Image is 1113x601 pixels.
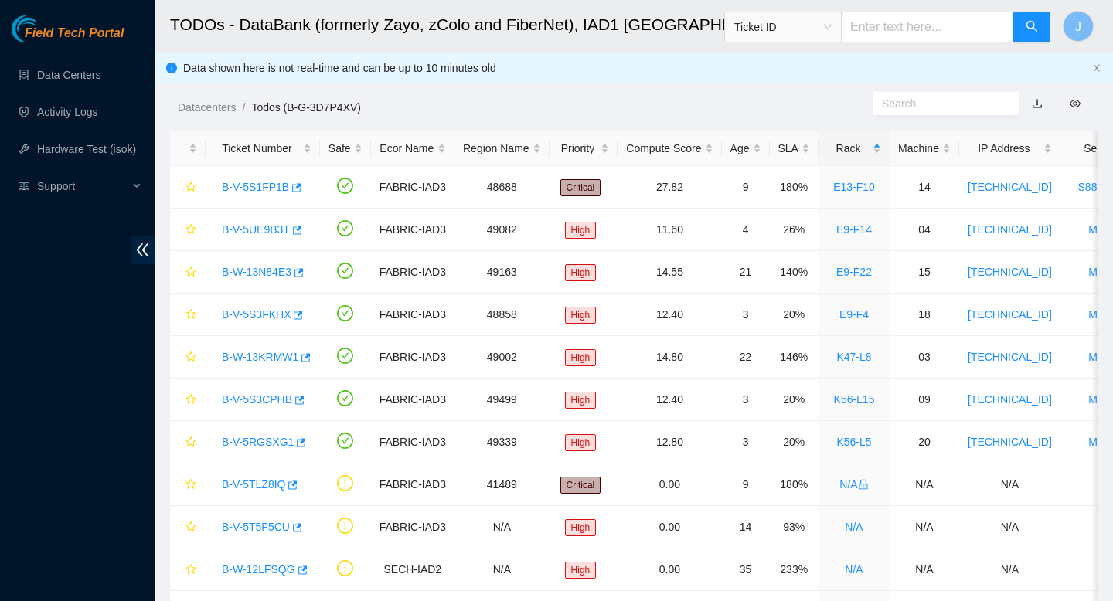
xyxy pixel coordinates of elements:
a: [TECHNICAL_ID] [968,393,1052,406]
a: [TECHNICAL_ID] [968,308,1052,321]
a: Hardware Test (isok) [37,143,136,155]
td: FABRIC-IAD3 [371,294,454,336]
td: N/A [890,463,959,506]
span: double-left [131,236,155,264]
td: 20% [770,294,819,336]
span: star [185,224,196,236]
a: B-V-5S3FKHX [222,308,291,321]
span: check-circle [337,305,353,321]
td: 49002 [454,336,550,379]
a: B-W-12LFSQG [222,563,295,576]
td: FABRIC-IAD3 [371,336,454,379]
span: search [1026,20,1038,35]
td: 4 [722,209,770,251]
td: 15 [890,251,959,294]
span: High [565,264,597,281]
td: 14 [722,506,770,548]
span: check-circle [337,433,353,449]
td: FABRIC-IAD3 [371,166,454,209]
td: 49082 [454,209,550,251]
td: 12.40 [618,294,721,336]
a: download [1032,97,1043,110]
button: J [1063,11,1094,42]
td: N/A [959,548,1060,591]
td: 49499 [454,379,550,421]
button: star [179,387,197,412]
span: star [185,521,196,534]
span: High [565,434,597,451]
a: [TECHNICAL_ID] [968,223,1052,236]
a: Activity Logs [37,106,98,118]
button: star [179,472,197,497]
a: N/Alock [839,478,868,491]
button: star [179,217,197,242]
td: N/A [959,463,1060,506]
td: 41489 [454,463,550,506]
a: K56-L15 [834,393,875,406]
a: B-W-13N84E3 [222,266,291,278]
a: E9-F22 [836,266,872,278]
a: B-V-5TLZ8IQ [222,478,285,491]
td: 27.82 [618,166,721,209]
td: FABRIC-IAD3 [371,209,454,251]
button: star [179,345,197,369]
td: 26% [770,209,819,251]
td: 233% [770,548,819,591]
button: search [1013,12,1050,42]
td: 21 [722,251,770,294]
span: close [1092,63,1101,73]
span: check-circle [337,348,353,364]
span: check-circle [337,390,353,406]
a: B-V-5S1FP1B [222,181,289,193]
span: Field Tech Portal [25,26,124,41]
button: star [179,260,197,284]
a: N/A [845,563,863,576]
td: 48858 [454,294,550,336]
td: 0.00 [618,463,721,506]
span: Support [37,171,128,202]
td: N/A [454,548,550,591]
td: 20% [770,421,819,463]
td: FABRIC-IAD3 [371,506,454,548]
span: star [185,479,196,491]
td: 11.60 [618,209,721,251]
td: 20% [770,379,819,421]
span: check-circle [337,220,353,236]
span: J [1075,17,1081,36]
a: [TECHNICAL_ID] [968,181,1052,193]
span: eye [1070,98,1081,109]
td: 146% [770,336,819,379]
span: / [242,101,245,114]
td: 04 [890,209,959,251]
td: N/A [890,548,959,591]
input: Search [882,95,998,112]
span: High [565,519,597,536]
td: N/A [890,506,959,548]
span: lock [858,479,869,490]
a: B-W-13KRMW1 [222,351,298,363]
a: [TECHNICAL_ID] [968,436,1052,448]
td: 09 [890,379,959,421]
button: star [179,302,197,327]
a: E9-F14 [836,223,872,236]
td: 3 [722,379,770,421]
button: star [179,557,197,582]
td: 12.40 [618,379,721,421]
td: 93% [770,506,819,548]
td: 14.80 [618,336,721,379]
span: star [185,436,196,449]
td: 49339 [454,421,550,463]
span: High [565,349,597,366]
td: 22 [722,336,770,379]
span: check-circle [337,178,353,194]
a: K47-L8 [836,351,871,363]
td: FABRIC-IAD3 [371,463,454,506]
a: B-V-5T5F5CU [222,521,290,533]
td: 3 [722,294,770,336]
button: star [179,430,197,454]
td: 12.80 [618,421,721,463]
td: 3 [722,421,770,463]
span: star [185,309,196,321]
button: download [1020,91,1054,116]
span: exclamation-circle [337,475,353,491]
